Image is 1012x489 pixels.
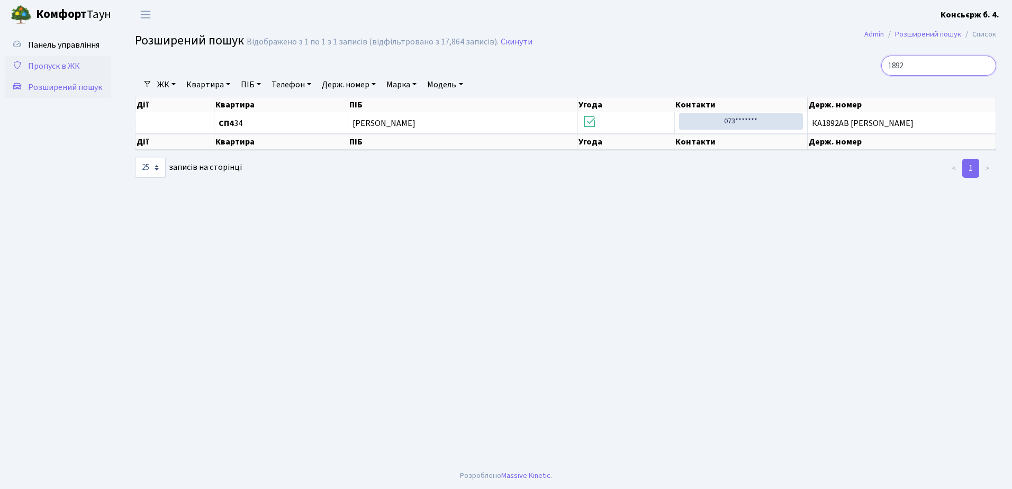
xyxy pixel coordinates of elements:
th: Квартира [214,97,348,112]
a: 1 [962,159,979,178]
span: 34 [219,119,344,128]
b: Консьєрж б. 4. [941,9,999,21]
a: ПІБ [237,76,265,94]
a: Пропуск в ЖК [5,56,111,77]
a: Телефон [267,76,315,94]
th: Дії [135,134,214,150]
a: Розширений пошук [5,77,111,98]
a: Квартира [182,76,234,94]
a: Марка [382,76,421,94]
th: Контакти [674,97,807,112]
input: Пошук... [881,56,996,76]
th: Держ. номер [808,134,996,150]
span: Таун [36,6,111,24]
nav: breadcrumb [848,23,1012,46]
div: Відображено з 1 по 1 з 1 записів (відфільтровано з 17,864 записів). [247,37,499,47]
th: ПІБ [348,97,577,112]
span: [PERSON_NAME] [353,117,415,129]
a: Консьєрж б. 4. [941,8,999,21]
a: Admin [864,29,884,40]
select: записів на сторінці [135,158,166,178]
span: Розширений пошук [28,81,102,93]
th: Квартира [214,134,348,150]
li: Список [961,29,996,40]
a: Розширений пошук [895,29,961,40]
a: ЖК [153,76,180,94]
img: logo.png [11,4,32,25]
span: Пропуск в ЖК [28,60,80,72]
div: Розроблено . [460,470,552,482]
th: ПІБ [348,134,577,150]
a: Панель управління [5,34,111,56]
th: Дії [135,97,214,112]
th: Угода [577,97,674,112]
b: Комфорт [36,6,87,23]
a: Скинути [501,37,532,47]
th: Держ. номер [808,97,996,112]
span: КА1892АВ [PERSON_NAME] [812,119,991,128]
th: Контакти [674,134,807,150]
a: Держ. номер [318,76,380,94]
th: Угода [577,134,674,150]
b: СП4 [219,117,234,129]
a: Massive Kinetic [501,470,550,481]
button: Переключити навігацію [132,6,159,23]
span: Панель управління [28,39,100,51]
span: Розширений пошук [135,31,244,50]
a: Модель [423,76,467,94]
label: записів на сторінці [135,158,242,178]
